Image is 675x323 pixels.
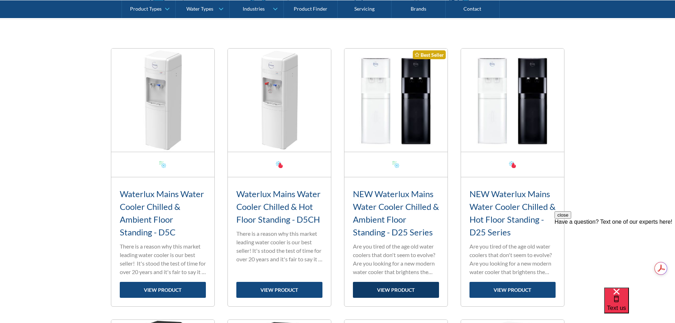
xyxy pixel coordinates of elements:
a: view product [236,282,322,298]
div: Best Seller [413,50,446,59]
img: NEW Waterlux Mains Water Cooler Chilled & Hot Floor Standing - D25 Series [461,49,564,152]
h3: Waterlux Mains Water Cooler Chilled & Hot Floor Standing - D5CH [236,188,322,226]
p: Are you tired of the age old water coolers that don't seem to evolve? Are you looking for a new m... [469,242,556,276]
h3: NEW Waterlux Mains Water Cooler Chilled & Hot Floor Standing - D25 Series [469,188,556,239]
a: view product [469,282,556,298]
iframe: podium webchat widget prompt [555,211,675,296]
a: view product [120,282,206,298]
p: Are you tired of the age old water coolers that don't seem to evolve? Are you looking for a new m... [353,242,439,276]
p: There is a reason why this market leading water cooler is our best seller! It's stood the test of... [236,229,322,263]
iframe: podium webchat widget bubble [604,288,675,323]
div: Product Types [130,6,162,12]
img: Waterlux Mains Water Cooler Chilled & Hot Floor Standing - D5CH [228,49,331,152]
p: There is a reason why this market leading water cooler is our best seller! It's stood the test of... [120,242,206,276]
h3: NEW Waterlux Mains Water Cooler Chilled & Ambient Floor Standing - D25 Series [353,188,439,239]
img: Waterlux Mains Water Cooler Chilled & Ambient Floor Standing - D5C [111,49,214,152]
a: view product [353,282,439,298]
h3: Waterlux Mains Water Cooler Chilled & Ambient Floor Standing - D5C [120,188,206,239]
div: Industries [243,6,265,12]
div: Water Types [186,6,213,12]
img: NEW Waterlux Mains Water Cooler Chilled & Ambient Floor Standing - D25 Series [344,49,448,152]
